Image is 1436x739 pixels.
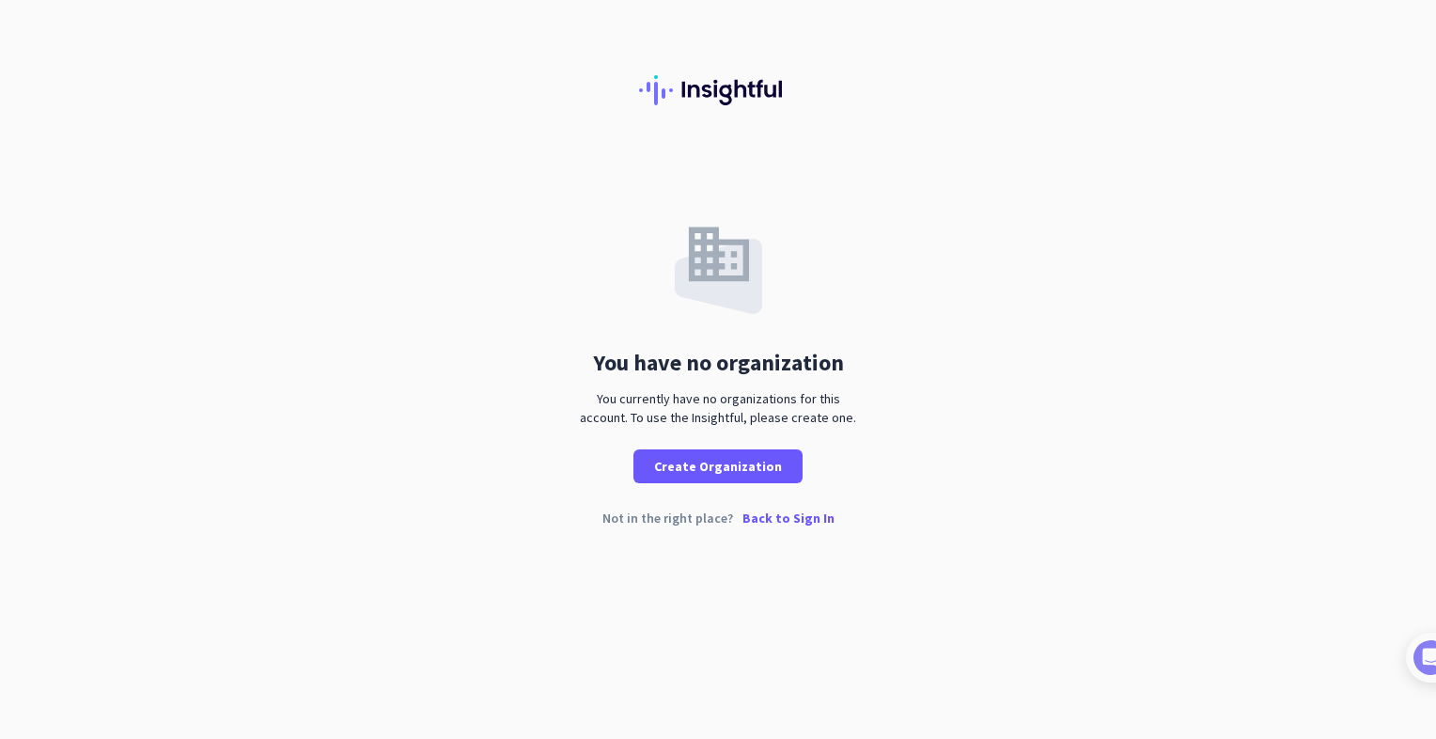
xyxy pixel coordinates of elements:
[593,352,844,374] div: You have no organization
[633,449,803,483] button: Create Organization
[654,457,782,476] span: Create Organization
[639,75,797,105] img: Insightful
[572,389,864,427] div: You currently have no organizations for this account. To use the Insightful, please create one.
[742,511,835,525] p: Back to Sign In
